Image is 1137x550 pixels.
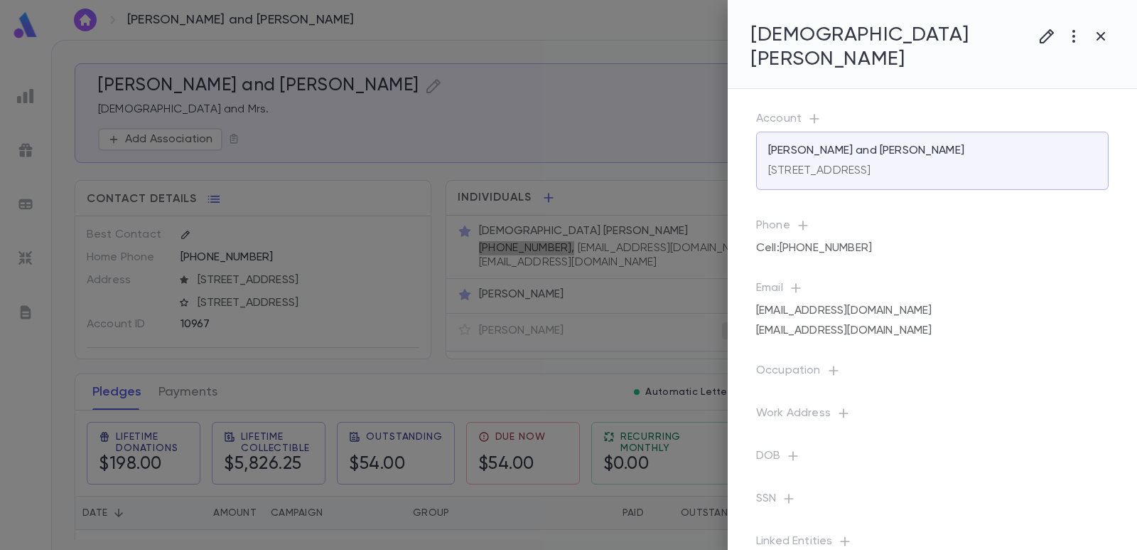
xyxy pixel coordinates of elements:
div: [EMAIL_ADDRESS][DOMAIN_NAME] [756,318,932,344]
div: Cell : [PHONE_NUMBER] [756,236,872,261]
p: [STREET_ADDRESS] [768,164,871,178]
p: Work Address [756,406,1109,426]
p: SSN [756,492,1109,512]
p: [PERSON_NAME] and [PERSON_NAME] [768,144,964,158]
p: Phone [756,218,1109,238]
p: Account [756,112,1109,132]
p: Occupation [756,364,1109,384]
h4: [DEMOGRAPHIC_DATA] [PERSON_NAME] [750,23,1033,71]
p: DOB [756,449,1109,469]
p: Email [756,281,1109,301]
div: [EMAIL_ADDRESS][DOMAIN_NAME] [756,298,932,324]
